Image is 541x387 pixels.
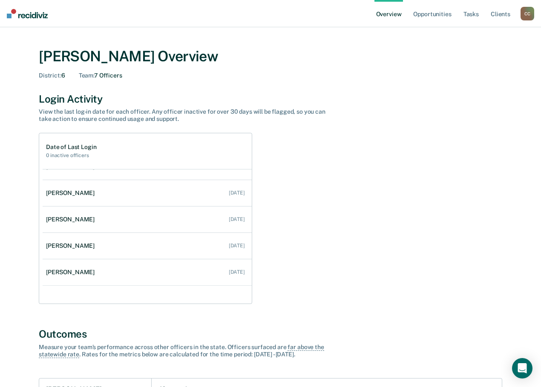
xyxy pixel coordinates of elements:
div: [PERSON_NAME] Overview [39,48,502,65]
a: [PERSON_NAME] [DATE] [43,287,252,311]
h2: 0 inactive officers [46,152,96,158]
a: [PERSON_NAME] [DATE] [43,260,252,284]
div: [DATE] [229,295,245,301]
div: Outcomes [39,328,502,340]
div: [DATE] [229,190,245,196]
h1: Date of Last Login [46,143,96,151]
img: Recidiviz [7,9,48,18]
button: CC [521,7,534,20]
div: [PERSON_NAME] [46,189,98,197]
div: C C [521,7,534,20]
span: District : [39,72,61,79]
div: [PERSON_NAME] [46,295,98,302]
div: [DATE] [229,243,245,249]
div: [PERSON_NAME] [46,242,98,249]
a: [PERSON_NAME] [DATE] [43,207,252,232]
div: [PERSON_NAME] [46,269,98,276]
div: 7 Officers [79,72,122,79]
div: [DATE] [229,269,245,275]
span: Team : [79,72,94,79]
div: Measure your team’s performance across other officer s in the state. Officer s surfaced are . Rat... [39,344,337,358]
span: far above the statewide rate [39,344,324,358]
div: Open Intercom Messenger [512,358,532,378]
div: [PERSON_NAME] [46,216,98,223]
div: Login Activity [39,93,502,105]
a: [PERSON_NAME] [DATE] [43,181,252,205]
div: View the last log-in date for each officer. Any officer inactive for over 30 days will be flagged... [39,108,337,123]
a: [PERSON_NAME] [DATE] [43,234,252,258]
div: 6 [39,72,65,79]
div: [DATE] [229,216,245,222]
